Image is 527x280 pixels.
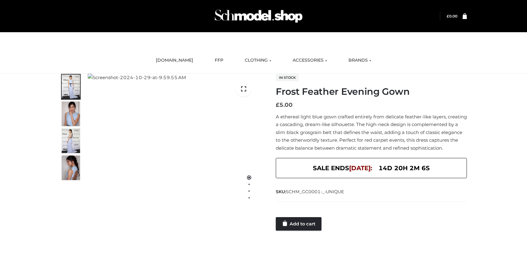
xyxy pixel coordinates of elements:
span: SKU: [276,188,345,195]
div: SALE ENDS [276,158,467,178]
a: CLOTHING [240,54,276,67]
p: A ethereal light blue gown crafted entirely from delicate feather-like layers, creating a cascadi... [276,113,467,152]
span: [DATE]: [349,164,372,172]
a: Add to cart [276,217,321,231]
span: £ [276,102,279,108]
img: Screenshot-2024-10-29-at-9.59.44%E2%80%AFAM.jpg [62,102,80,126]
img: Screenshot-2024-10-29-at-9.59.55%E2%80%AFAM.jpg [62,75,80,99]
a: FFP [210,54,228,67]
h1: Frost Feather Evening Gown [276,86,467,97]
a: ACCESSORIES [288,54,332,67]
span: In stock [276,74,299,81]
bdi: 0.00 [447,14,457,18]
span: SCHM_GC0001-_-UNIQUE [286,189,344,194]
span: 14d 20h 2m 6s [379,163,430,173]
a: [DOMAIN_NAME] [151,54,198,67]
img: Screenshot-2024-10-29-at-10.00.01%E2%80%AFAM.jpg [62,128,80,153]
img: Screenshot-2024-10-29-at-9.59.55 AM [88,74,186,82]
bdi: 5.00 [276,102,293,108]
a: BRANDS [344,54,376,67]
span: £ [447,14,449,18]
img: Schmodel Admin 964 [213,4,305,28]
img: Screenshot-2024-10-29-at-9.59.50%E2%80%AFAM.jpg [62,155,80,180]
a: £0.00 [447,14,457,18]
